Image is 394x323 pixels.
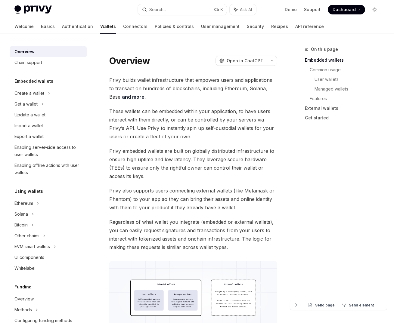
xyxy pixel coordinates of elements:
[14,144,83,158] div: Enabling server-side access to user wallets
[214,7,223,12] span: Ctrl K
[240,7,252,13] span: Ask AI
[14,111,45,118] div: Update a wallet
[285,7,297,13] a: Demo
[122,94,144,100] a: and more
[310,94,384,103] a: Features
[14,306,32,313] div: Methods
[10,57,87,68] a: Chain support
[247,19,264,34] a: Security
[14,133,44,140] div: Export a wallet
[14,188,43,195] h5: Using wallets
[333,7,356,13] span: Dashboard
[10,252,87,263] a: UI components
[149,6,166,13] div: Search...
[310,65,384,75] a: Common usage
[10,120,87,131] a: Import a wallet
[10,294,87,304] a: Overview
[14,254,44,261] div: UI components
[109,76,277,101] span: Privy builds wallet infrastructure that empowers users and applications to transact on hundreds o...
[109,55,150,66] h1: Overview
[14,48,35,55] div: Overview
[14,265,36,272] div: Whitelabel
[10,160,87,178] a: Enabling offline actions with user wallets
[62,19,93,34] a: Authentication
[109,218,277,251] span: Regardless of what wallet you integrate (embedded or external wallets), you can easily request si...
[14,200,33,207] div: Ethereum
[14,100,38,108] div: Get a wallet
[305,103,384,113] a: External wallets
[201,19,240,34] a: User management
[100,19,116,34] a: Wallets
[227,58,263,64] span: Open in ChatGPT
[14,283,32,291] h5: Funding
[14,90,44,97] div: Create a wallet
[305,113,384,123] a: Get started
[14,221,28,229] div: Bitcoin
[10,263,87,274] a: Whitelabel
[315,84,384,94] a: Managed wallets
[271,19,288,34] a: Recipes
[311,46,338,53] span: On this page
[109,147,277,180] span: Privy embedded wallets are built on globally distributed infrastructure to ensure high uptime and...
[315,75,384,84] a: User wallets
[328,5,365,14] a: Dashboard
[14,211,28,218] div: Solana
[14,59,42,66] div: Chain support
[14,78,53,85] h5: Embedded wallets
[305,55,384,65] a: Embedded wallets
[304,7,321,13] a: Support
[109,186,277,212] span: Privy also supports users connecting external wallets (like Metamask or Phantom) to your app so t...
[14,232,39,239] div: Other chains
[109,107,277,141] span: These wallets can be embedded within your application, to have users interact with them directly,...
[10,142,87,160] a: Enabling server-side access to user wallets
[123,19,147,34] a: Connectors
[10,109,87,120] a: Update a wallet
[10,131,87,142] a: Export a wallet
[216,56,267,66] button: Open in ChatGPT
[14,295,34,303] div: Overview
[14,122,43,129] div: Import a wallet
[230,4,256,15] button: Ask AI
[155,19,194,34] a: Policies & controls
[295,19,324,34] a: API reference
[14,19,34,34] a: Welcome
[41,19,55,34] a: Basics
[10,46,87,57] a: Overview
[14,243,50,250] div: EVM smart wallets
[370,5,380,14] button: Toggle dark mode
[14,162,83,176] div: Enabling offline actions with user wallets
[138,4,227,15] button: Search...CtrlK
[14,5,52,14] img: light logo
